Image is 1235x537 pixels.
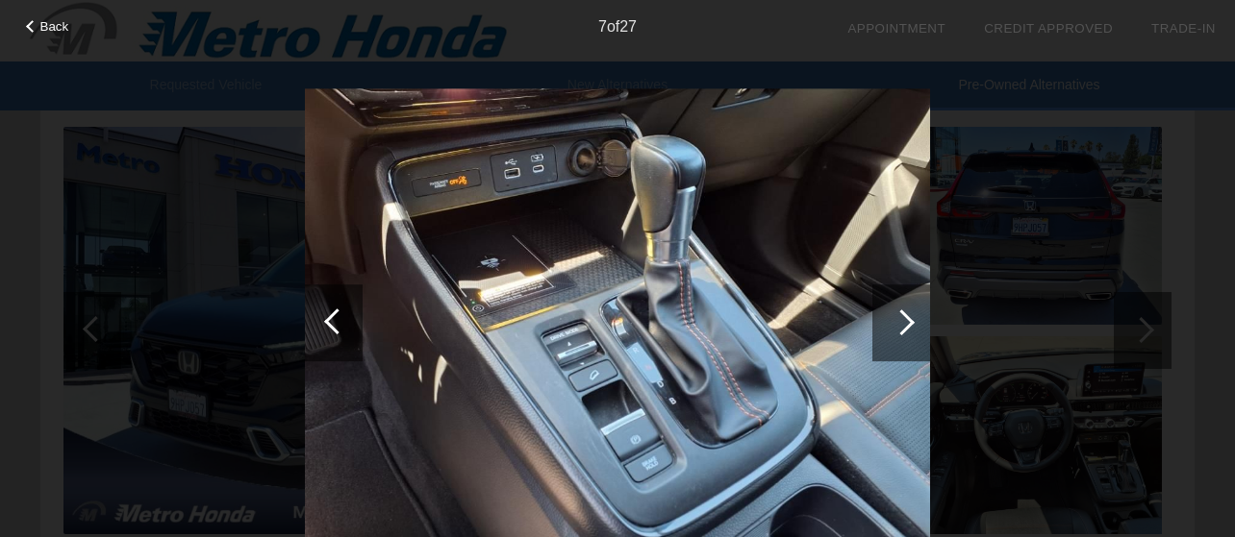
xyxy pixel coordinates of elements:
[1151,21,1216,36] a: Trade-In
[847,21,945,36] a: Appointment
[619,18,637,35] span: 27
[40,19,69,34] span: Back
[984,21,1113,36] a: Credit Approved
[598,18,607,35] span: 7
